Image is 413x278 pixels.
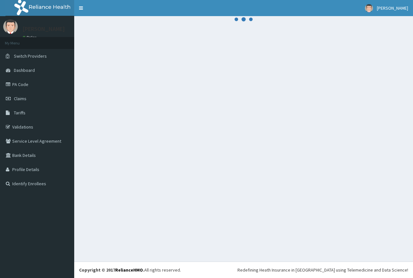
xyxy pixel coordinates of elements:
strong: Copyright © 2017 . [79,267,144,273]
img: User Image [3,19,18,34]
span: Dashboard [14,67,35,73]
span: Claims [14,96,26,101]
a: Online [23,35,38,40]
span: Tariffs [14,110,25,116]
footer: All rights reserved. [74,262,413,278]
a: RelianceHMO [115,267,143,273]
span: Switch Providers [14,53,47,59]
svg: audio-loading [234,10,253,29]
img: User Image [365,4,373,12]
span: [PERSON_NAME] [377,5,408,11]
p: [PERSON_NAME] [23,26,65,32]
div: Redefining Heath Insurance in [GEOGRAPHIC_DATA] using Telemedicine and Data Science! [237,267,408,273]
